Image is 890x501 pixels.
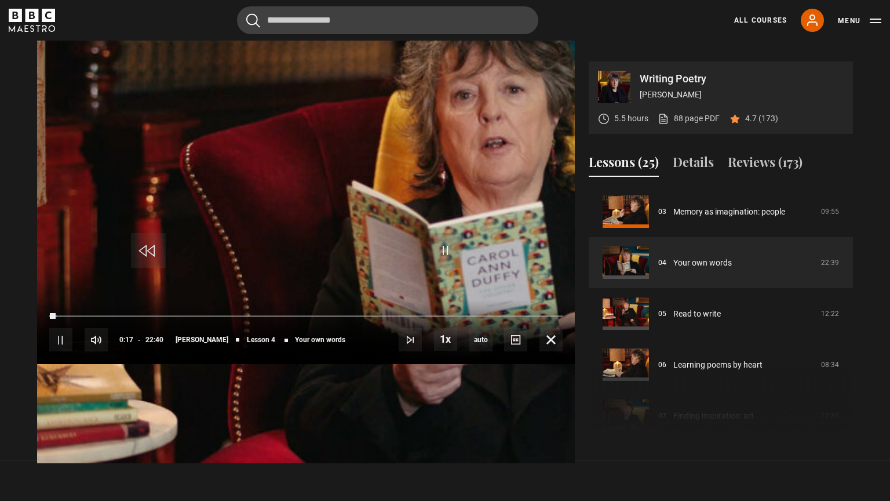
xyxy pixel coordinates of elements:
a: Read to write [673,308,721,320]
svg: BBC Maestro [9,9,55,32]
button: Fullscreen [539,328,563,351]
button: Playback Rate [434,328,457,351]
span: Lesson 4 [247,336,275,343]
a: 88 page PDF [658,112,720,125]
input: Search [237,6,538,34]
button: Lessons (25) [589,153,659,177]
a: Your own words [673,257,732,269]
video-js: Video Player [37,61,575,364]
span: auto [469,328,493,351]
span: 0:17 [119,329,133,350]
span: 22:40 [145,329,163,350]
button: Reviews (173) [728,153,803,177]
button: Toggle navigation [838,15,881,27]
button: Submit the search query [246,13,260,28]
button: Captions [504,328,527,351]
a: All Courses [734,15,787,26]
button: Pause [49,328,72,351]
p: Writing Poetry [640,74,844,84]
button: Mute [85,328,108,351]
button: Next Lesson [399,328,422,351]
span: - [138,336,141,344]
div: Current quality: 1080p [469,328,493,351]
p: [PERSON_NAME] [640,89,844,101]
a: Memory as imagination: people [673,206,785,218]
div: Progress Bar [49,315,563,318]
span: [PERSON_NAME] [176,336,228,343]
span: Your own words [295,336,345,343]
p: 5.5 hours [614,112,648,125]
a: Learning poems by heart [673,359,763,371]
p: 4.7 (173) [745,112,778,125]
button: Details [673,153,714,177]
